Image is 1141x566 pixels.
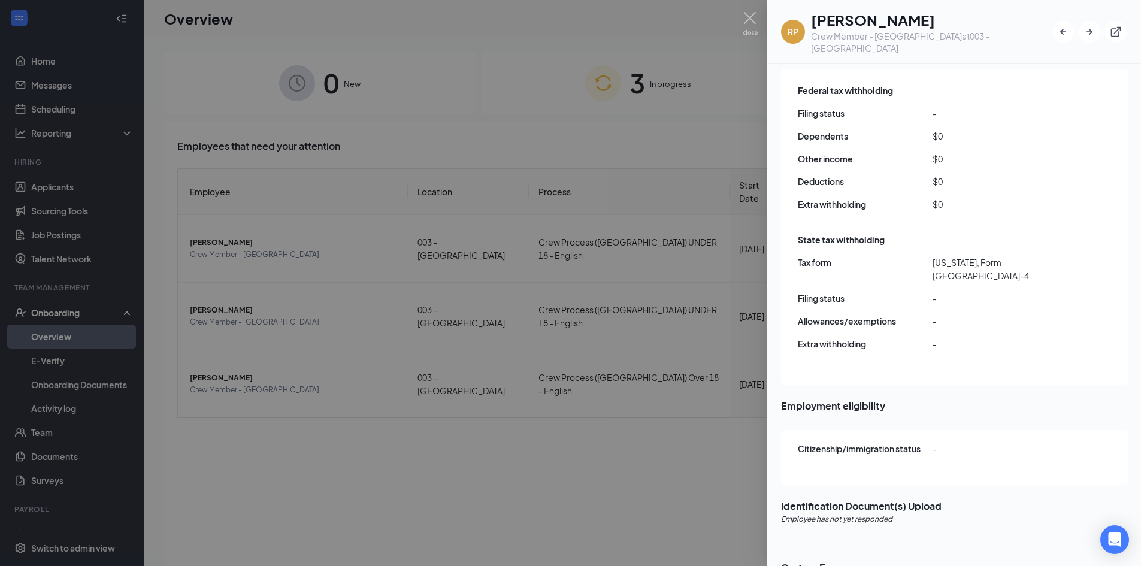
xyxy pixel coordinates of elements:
span: $0 [933,175,1067,188]
div: RP [788,26,798,38]
span: Filing status [798,107,933,120]
span: Extra withholding [798,337,933,350]
span: Other income [798,152,933,165]
span: Citizenship/immigration status [798,442,933,455]
svg: ArrowLeftNew [1057,26,1069,38]
span: Identification Document(s) Upload [781,498,1128,513]
span: $0 [933,198,1067,211]
div: Crew Member - [GEOGRAPHIC_DATA] at 003 - [GEOGRAPHIC_DATA] [811,30,1052,54]
span: Allowances/exemptions [798,314,933,328]
svg: ExternalLink [1110,26,1122,38]
span: Filing status [798,292,933,305]
button: ExternalLink [1105,21,1127,43]
span: - [933,337,1067,350]
span: [US_STATE], Form [GEOGRAPHIC_DATA]-4 [933,256,1067,282]
span: - [933,292,1067,305]
button: ArrowRight [1079,21,1100,43]
span: Extra withholding [798,198,933,211]
span: State tax withholding [798,233,885,246]
span: - [933,107,1067,120]
span: - [933,314,1067,328]
svg: ArrowRight [1084,26,1095,38]
span: Employment eligibility [781,398,1128,413]
span: Dependents [798,129,933,143]
div: Open Intercom Messenger [1100,525,1129,554]
span: Deductions [798,175,933,188]
span: $0 [933,129,1067,143]
span: Employee has not yet responded [781,514,892,525]
span: - [933,442,1067,455]
span: Tax form [798,256,933,269]
span: $0 [933,152,1067,165]
button: ArrowLeftNew [1052,21,1074,43]
h1: [PERSON_NAME] [811,10,1052,30]
span: Federal tax withholding [798,84,893,97]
